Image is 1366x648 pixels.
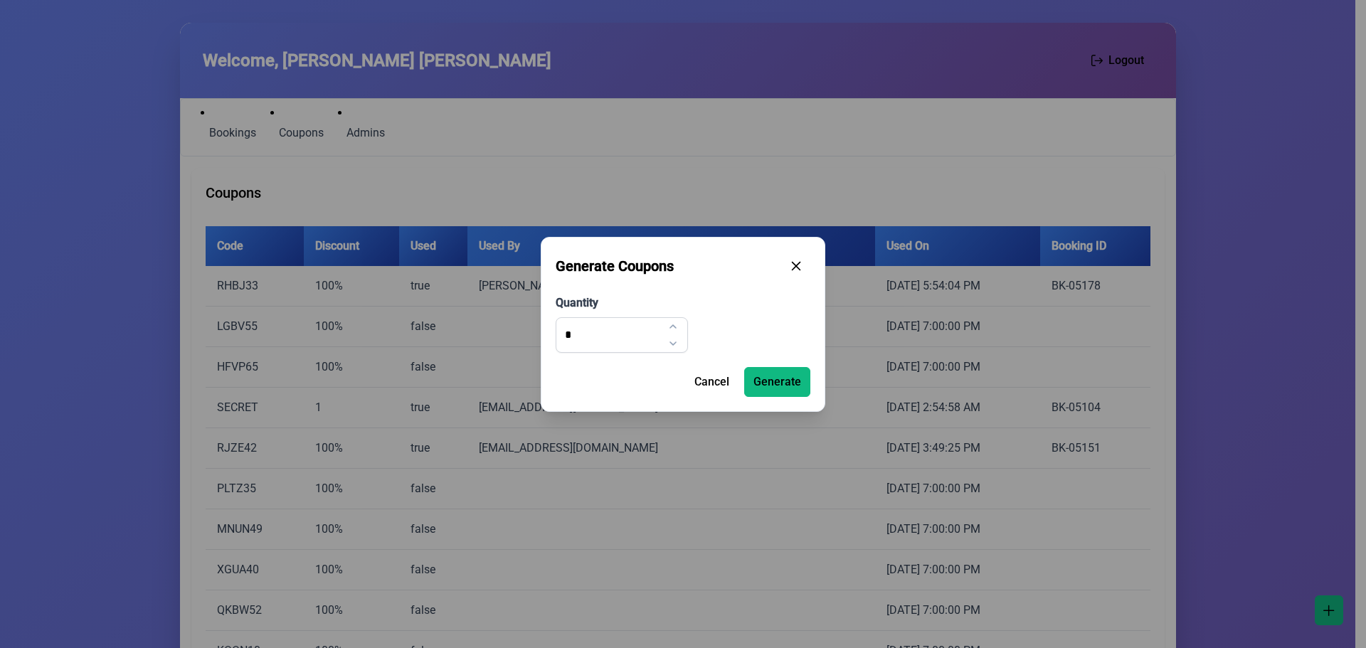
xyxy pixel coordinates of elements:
[753,373,801,391] span: Generate
[556,294,810,312] label: Quantity
[744,367,810,397] button: Generate
[556,255,674,277] span: Generate Coupons
[685,367,738,397] button: Cancel
[694,373,729,391] span: Cancel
